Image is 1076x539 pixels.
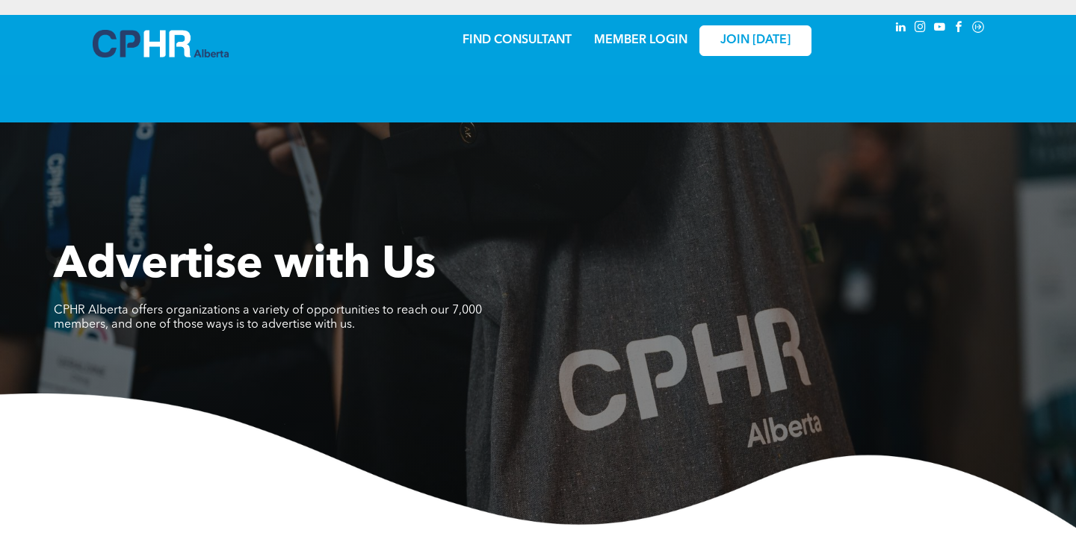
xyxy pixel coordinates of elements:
a: MEMBER LOGIN [594,34,687,46]
a: Social network [970,19,986,39]
img: A blue and white logo for cp alberta [93,30,229,57]
a: FIND CONSULTANT [463,34,572,46]
span: CPHR Alberta offers organizations a variety of opportunities to reach our 7,000 members, and one ... [54,305,482,331]
span: JOIN [DATE] [720,34,791,48]
span: Advertise with Us [54,243,436,288]
a: JOIN [DATE] [699,25,811,56]
a: linkedin [892,19,909,39]
a: facebook [950,19,967,39]
a: instagram [912,19,928,39]
a: youtube [931,19,947,39]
